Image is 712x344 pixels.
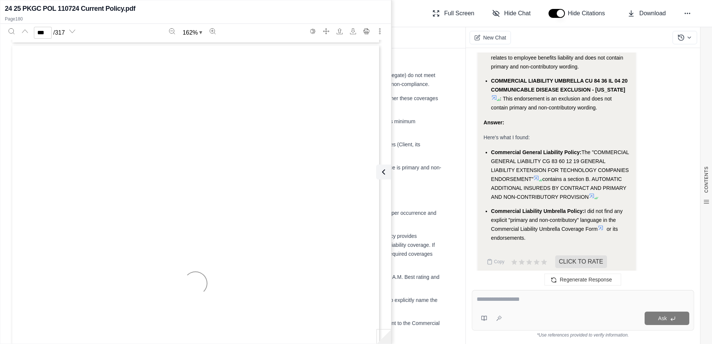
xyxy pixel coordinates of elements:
[207,25,219,37] button: Zoom in
[53,28,65,37] span: / 317
[484,134,530,140] span: Here's what I found:
[624,6,669,21] button: Download
[491,226,618,241] span: or its endorsements.
[491,149,629,182] span: The "COMMERCIAL GENERAL LIABILITY CG 83 60 12 19 GENERAL LIABILITY EXTENSION FOR TECHNOLOGY COMPA...
[470,31,511,44] button: New Chat
[658,315,667,321] span: Ask
[374,25,386,37] button: More actions
[491,96,612,111] span: : This endorsement is an exclusion and does not contain primary and non-contributory wording.
[645,312,689,325] button: Ask
[472,331,694,338] div: *Use references provided to verify information.
[491,176,626,200] span: contains a section B. AUTOMATIC ADDITIONAL INSUREDS BY CONTRACT AND PRIMARY AND NON-CONTRIBUTORY ...
[484,254,508,269] button: Copy
[5,3,135,14] h2: 24 25 PKGC POL 110724 Current Policy.pdf
[182,28,198,37] span: 162 %
[179,27,205,39] button: Zoom document
[494,259,505,265] span: Copy
[34,27,52,39] input: Enter a page number
[703,166,709,193] span: CONTENTS
[127,297,438,312] span: Revise the Commercial General Liability and Cyber Liability policies to explicitly name the Clien...
[307,25,319,37] button: Switch to the dark theme
[484,120,504,125] strong: Answer:
[19,25,31,37] button: Previous page
[544,274,621,286] button: Regenerate Response
[6,25,18,37] button: Search
[491,149,582,155] span: Commercial General Liability Policy:
[360,25,372,37] button: Print
[489,6,534,21] button: Hide Chat
[555,255,607,268] span: CLICK TO RATE
[5,16,387,22] p: Page 180
[334,25,346,37] button: Open file
[491,208,623,232] span: I did not find any explicit "primary and non-contributory" language in the Commercial Liability U...
[491,78,628,93] span: COMMERCIAL LIABILITY UMBRELLA CU 84 36 IL 04 20 COMMUNICABLE DISEASE EXCLUSION - [US_STATE]
[504,9,531,18] span: Hide Chat
[320,25,332,37] button: Full screen
[483,34,506,41] span: New Chat
[560,277,612,283] span: Regenerate Response
[429,6,477,21] button: Full Screen
[347,25,359,37] button: Download
[166,25,178,37] button: Zoom out
[491,208,585,214] span: Commercial Liability Umbrella Policy:
[66,25,78,37] button: Next page
[127,165,441,179] span: The policy lacks an endorsement explicitly stating that the insurance is primary and non-contribu...
[568,9,610,18] span: Hide Citations
[444,9,474,18] span: Full Screen
[639,9,666,18] span: Download
[491,46,623,70] span: : This endorsement relates to employee benefits liability and does not contain primary and non-co...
